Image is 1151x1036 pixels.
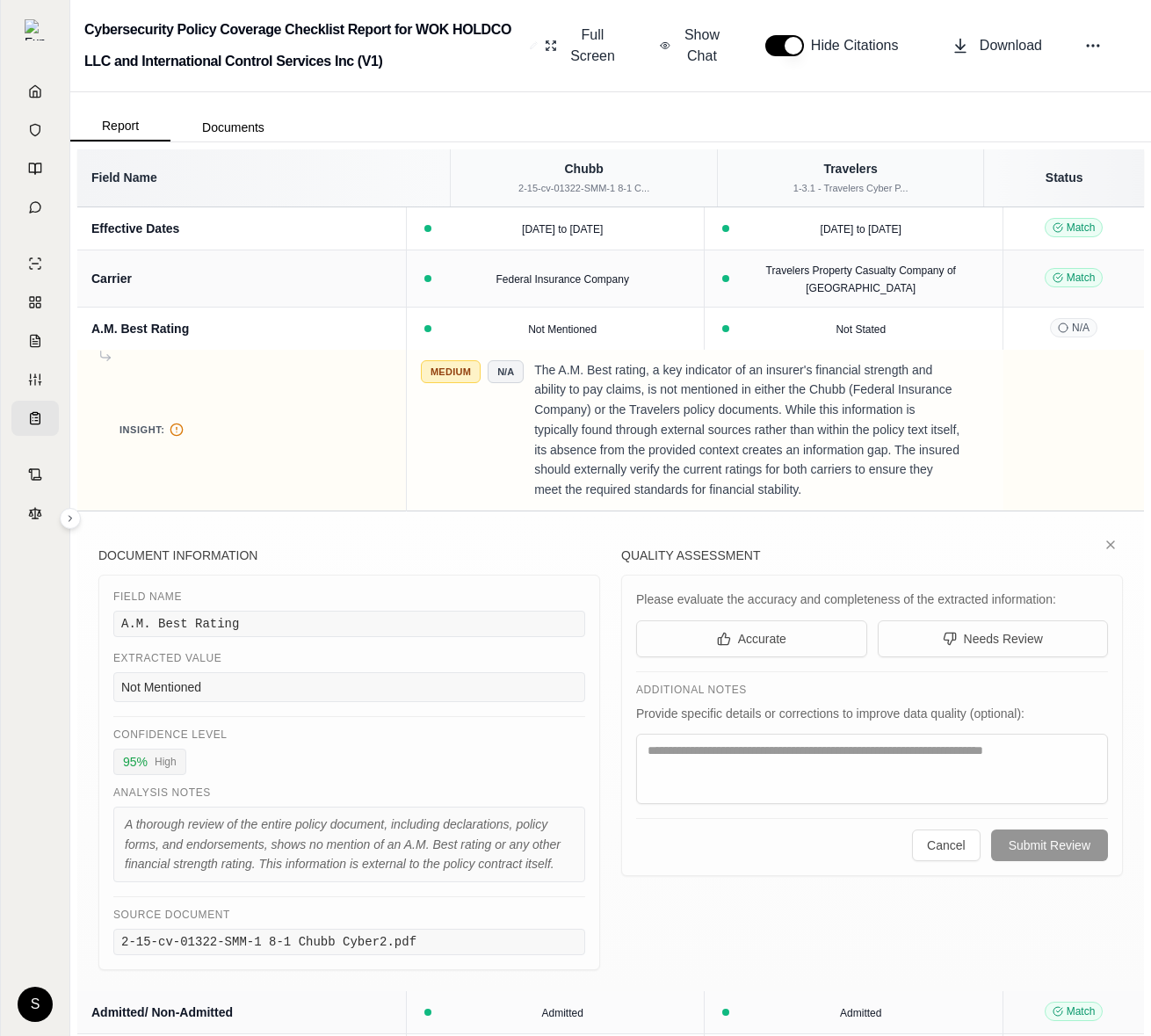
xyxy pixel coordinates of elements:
[836,323,886,336] span: Not Stated
[538,18,625,74] button: Full Screen
[25,19,46,40] img: Expand sidebar
[11,190,59,225] a: Chat
[113,786,585,800] div: Analysis Notes
[421,360,481,384] span: Medium
[522,223,603,235] span: [DATE] to [DATE]
[1050,318,1097,337] span: N/A
[91,270,392,287] div: Carrier
[11,323,59,359] a: Claim Coverage
[11,74,59,109] a: Home
[945,28,1049,63] button: Download
[113,672,585,702] div: Not Mentioned
[113,590,585,604] div: Field Name
[738,630,786,648] span: Accurate
[1045,1002,1104,1021] span: Match
[77,149,451,206] th: Field Name
[681,25,723,67] span: Show Chat
[11,401,59,436] a: Coverage Table
[91,220,392,237] div: Effective Dates
[113,611,585,637] div: A.M. Best Rating
[534,360,960,500] p: The A.M. Best rating, a key indicator of an insurer's financial strength and ability to pay claim...
[878,620,1109,657] button: Needs Review
[155,755,177,769] span: High
[60,508,81,529] button: Expand sidebar
[636,683,1108,697] div: Additional Notes
[496,273,628,286] span: Federal Insurance Company
[11,496,59,531] a: Legal Search Engine
[1045,268,1104,287] span: Match
[113,929,585,955] div: 2-15-cv-01322-SMM-1 8-1 Chubb Cyber2.pdf
[528,323,597,336] span: Not Mentioned
[811,35,909,56] span: Hide Citations
[11,112,59,148] a: Documents Vault
[11,246,59,281] a: Single Policy
[91,1003,392,1021] div: Admitted/ Non-Admitted
[821,223,901,235] span: [DATE] to [DATE]
[113,908,585,922] div: Source Document
[728,160,974,177] div: Travelers
[18,12,53,47] button: Expand sidebar
[461,181,706,196] div: 2-15-cv-01322-SMM-1 8-1 C...
[119,423,164,438] span: Insight:
[11,151,59,186] a: Prompt Library
[636,590,1108,610] div: Please evaluate the accuracy and completeness of the extracted information:
[70,112,170,141] button: Report
[636,620,867,657] button: Accurate
[113,728,585,742] div: Confidence Level
[621,547,1123,564] h5: Quality Assessment
[636,704,1108,724] div: Provide specific details or corrections to improve data quality (optional):
[542,1007,583,1019] span: Admitted
[113,651,585,665] div: Extracted Value
[766,264,956,294] span: Travelers Property Casualty Company of [GEOGRAPHIC_DATA]
[91,320,392,337] div: A.M. Best Rating
[123,753,148,771] span: 95 %
[1045,218,1104,237] span: Match
[488,360,524,384] span: N/A
[912,830,981,861] button: Cancel
[1098,532,1123,557] button: Close feedback
[11,362,59,397] a: Custom Report
[11,457,59,492] a: Contract Analysis
[653,18,730,74] button: Show Chat
[84,14,523,77] h2: Cybersecurity Policy Coverage Checklist Report for WOK HOLDCO LLC and International Control Servi...
[18,987,53,1022] div: S
[964,630,1043,648] span: Needs Review
[170,113,296,141] button: Documents
[568,25,618,67] span: Full Screen
[461,160,706,177] div: Chubb
[840,1007,881,1019] span: Admitted
[11,285,59,320] a: Policy Comparisons
[728,181,974,196] div: 1-3.1 - Travelers Cyber P...
[98,547,600,564] h5: Document Information
[984,149,1144,206] th: Status
[980,35,1042,56] span: Download
[113,807,585,882] div: A thorough review of the entire policy document, including declarations, policy forms, and endors...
